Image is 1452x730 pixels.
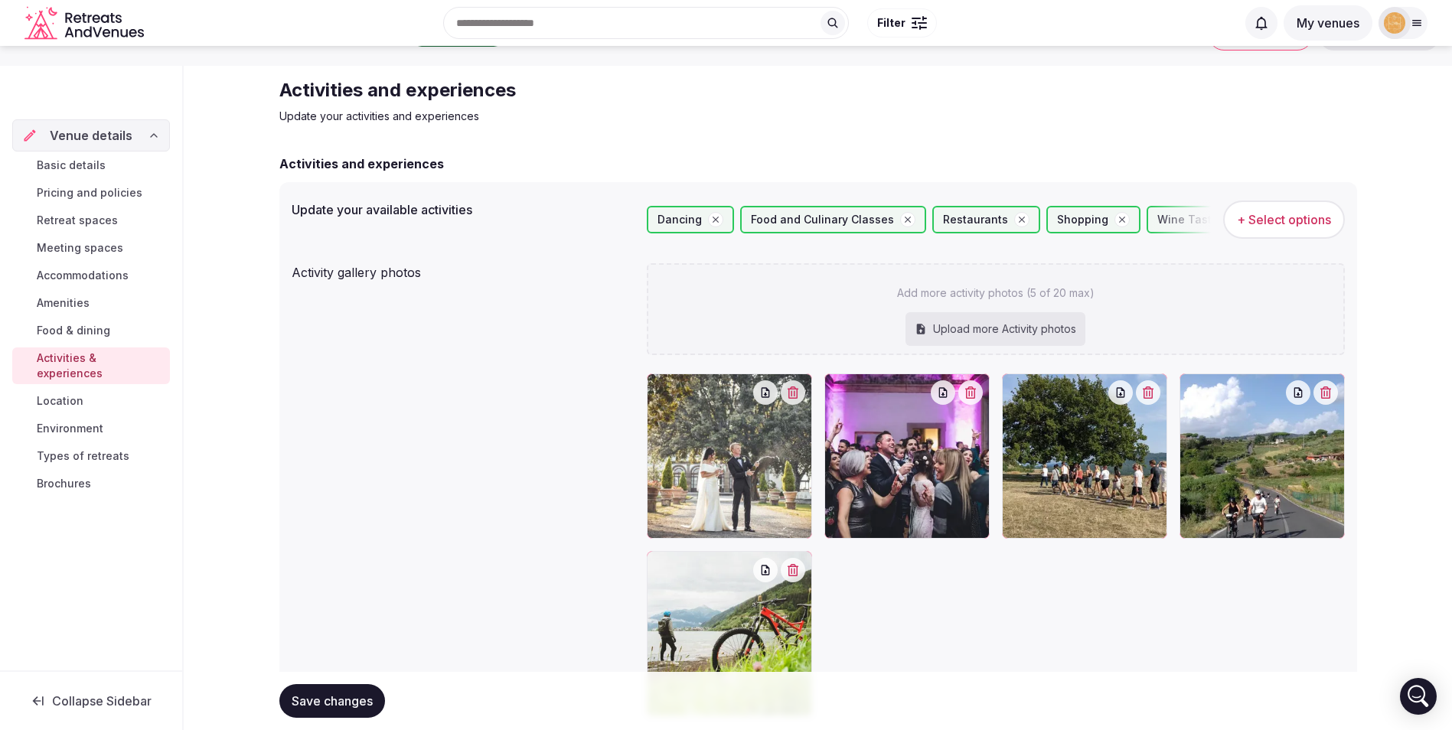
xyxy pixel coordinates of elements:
[932,206,1040,233] div: Restaurants
[279,684,385,718] button: Save changes
[897,285,1095,301] p: Add more activity photos (5 of 20 max)
[292,257,635,282] div: Activity gallery photos
[1046,206,1140,233] div: Shopping
[905,312,1085,346] div: Upload more Activity photos
[12,155,170,176] a: Basic details
[1284,15,1372,31] a: My venues
[647,551,812,716] div: Park-Hotel-Villa-Grazioli-retreat-venue-italy-activities-2.jpeg
[12,320,170,341] a: Food & dining
[52,693,152,709] span: Collapse Sidebar
[37,213,118,228] span: Retreat spaces
[867,8,937,37] button: Filter
[12,182,170,204] a: Pricing and policies
[1384,12,1405,34] img: park-hotel-villa-grazioli
[37,158,106,173] span: Basic details
[292,204,635,216] label: Update your available activities
[12,473,170,494] a: Brochures
[24,6,147,41] svg: Retreats and Venues company logo
[877,15,905,31] span: Filter
[279,155,444,173] h2: Activities and experiences
[1180,373,1345,539] div: Park-Hotel-Villa-Grazioli-retreat-venue-italy-activities-4.jpeg
[24,6,147,41] a: Visit the homepage
[279,78,794,103] h2: Activities and experiences
[37,323,110,338] span: Food & dining
[1223,200,1345,239] button: + Select options
[12,210,170,231] a: Retreat spaces
[1002,373,1167,539] div: Park-Hotel-Villa-Grazioli-retreat-venue-italy-activities-5.jpeg
[37,185,142,200] span: Pricing and policies
[647,206,734,233] div: Dancing
[37,240,123,256] span: Meeting spaces
[37,448,129,464] span: Types of retreats
[279,109,794,124] p: Update your activities and experiences
[50,126,132,145] span: Venue details
[1284,5,1372,41] button: My venues
[37,393,83,409] span: Location
[292,693,373,709] span: Save changes
[740,206,926,233] div: Food and Culinary Classes
[37,350,164,381] span: Activities & experiences
[37,421,103,436] span: Environment
[12,445,170,467] a: Types of retreats
[37,295,90,311] span: Amenities
[12,418,170,439] a: Environment
[12,292,170,314] a: Amenities
[1237,211,1331,228] span: + Select options
[12,265,170,286] a: Accommodations
[1147,206,1261,233] div: Wine Tasting
[37,268,129,283] span: Accommodations
[12,347,170,384] a: Activities & experiences
[824,373,990,539] div: Park-Hotel-Villa-Grazioli-retreat-venue-italy-activities-3.jpeg
[12,684,170,718] button: Collapse Sidebar
[1400,678,1437,715] div: Open Intercom Messenger
[12,237,170,259] a: Meeting spaces
[12,390,170,412] a: Location
[647,373,812,539] div: Park-Hotel-Villa-Grazioli-retreat-venue-italy-activities-1.jpeg
[37,476,91,491] span: Brochures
